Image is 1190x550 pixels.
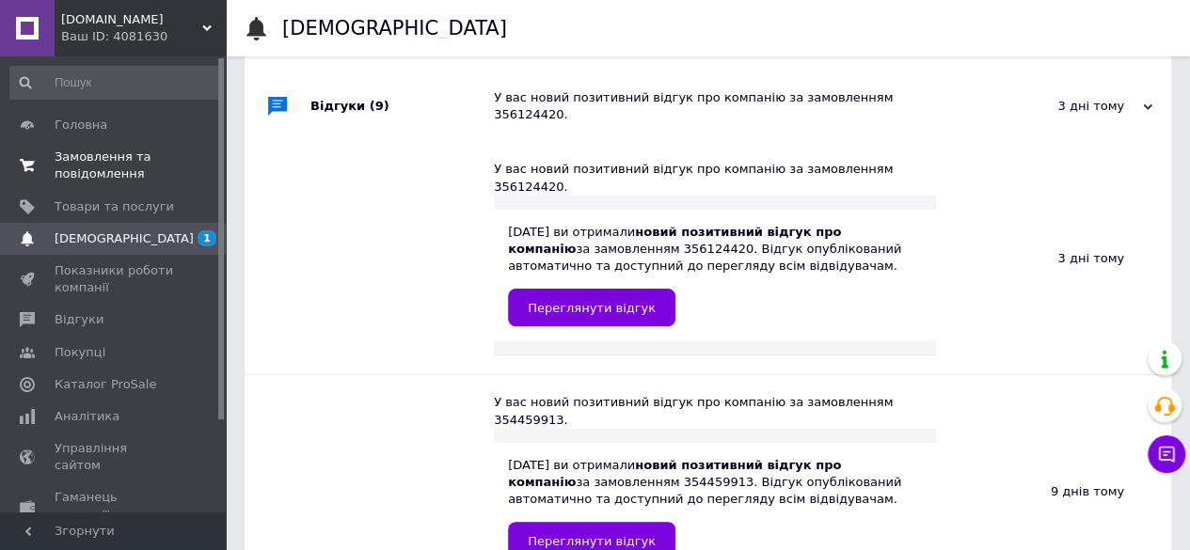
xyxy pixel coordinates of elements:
span: man-pol.com.ua [61,11,202,28]
span: [DEMOGRAPHIC_DATA] [55,230,194,247]
div: У вас новий позитивний відгук про компанію за замовленням 356124420. [494,89,964,123]
span: Показники роботи компанії [55,262,174,296]
button: Чат з покупцем [1148,435,1185,473]
span: Відгуки [55,311,103,328]
b: новий позитивний відгук про компанію [508,225,841,256]
div: Ваш ID: 4081630 [61,28,226,45]
span: Переглянути відгук [528,301,656,315]
div: У вас новий позитивний відгук про компанію за замовленням 354459913. [494,394,936,428]
span: (9) [370,99,389,113]
span: Замовлення та повідомлення [55,149,174,182]
input: Пошук [9,66,222,100]
span: Головна [55,117,107,134]
span: Гаманець компанії [55,489,174,523]
div: У вас новий позитивний відгук про компанію за замовленням 356124420. [494,161,936,195]
h1: [DEMOGRAPHIC_DATA] [282,17,507,39]
span: Покупці [55,344,105,361]
span: Каталог ProSale [55,376,156,393]
span: Аналітика [55,408,119,425]
span: Товари та послуги [55,198,174,215]
div: 3 дні тому [964,98,1152,115]
a: Переглянути відгук [508,289,675,326]
div: 3 дні тому [936,142,1171,374]
span: Управління сайтом [55,440,174,474]
div: [DATE] ви отримали за замовленням 356124420. Відгук опублікований автоматично та доступний до пер... [508,224,922,327]
div: Відгуки [310,71,494,142]
span: Переглянути відгук [528,534,656,548]
b: новий позитивний відгук про компанію [508,458,841,489]
span: 1 [198,230,216,246]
